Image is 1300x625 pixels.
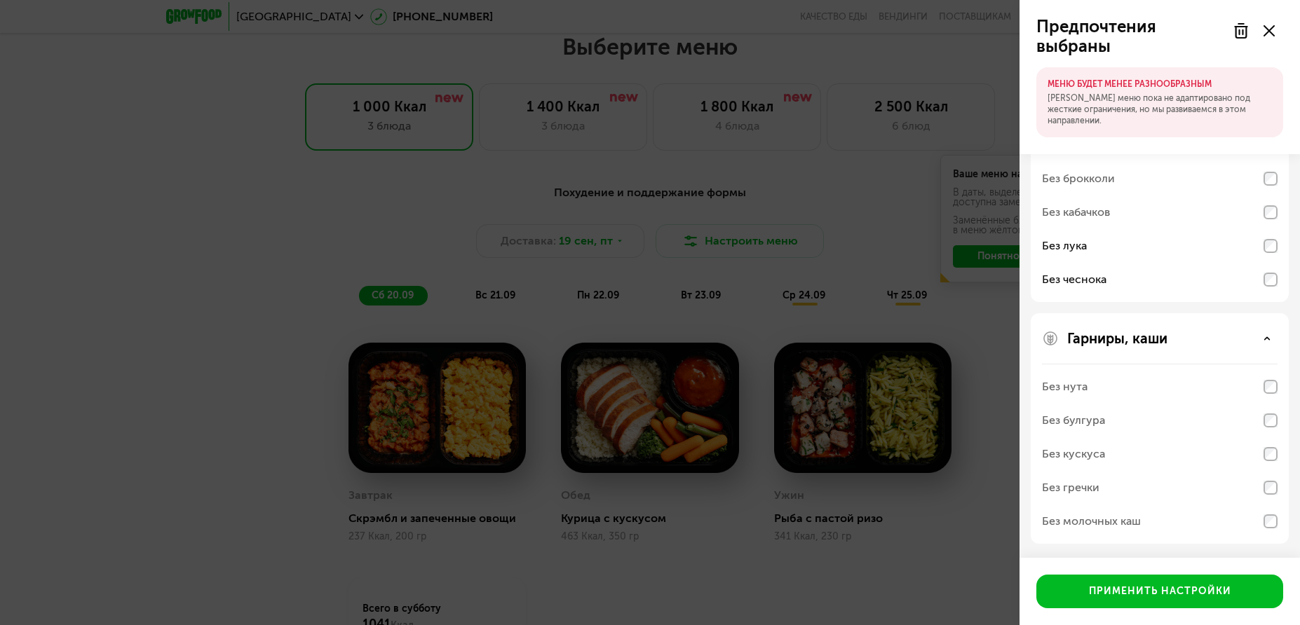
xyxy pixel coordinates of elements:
div: Без чеснока [1042,271,1106,288]
div: Применить настройки [1089,584,1231,598]
p: Предпочтения выбраны [1036,17,1224,56]
div: Без кабачков [1042,204,1110,221]
div: Без булгура [1042,412,1105,429]
div: Без молочных каш [1042,513,1141,530]
p: Гарниры, каши [1067,330,1167,347]
div: Без кускуса [1042,446,1105,462]
button: Применить настройки [1036,575,1283,608]
div: Без лука [1042,238,1087,254]
div: Без брокколи [1042,170,1115,187]
div: Без гречки [1042,479,1099,496]
div: Без нута [1042,378,1088,395]
p: МЕНЮ БУДЕТ МЕНЕЕ РАЗНООБРАЗНЫМ [1048,78,1272,90]
p: [PERSON_NAME] меню пока не адаптировано под жесткие ограничения, но мы развиваемся в этом направл... [1048,92,1272,126]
